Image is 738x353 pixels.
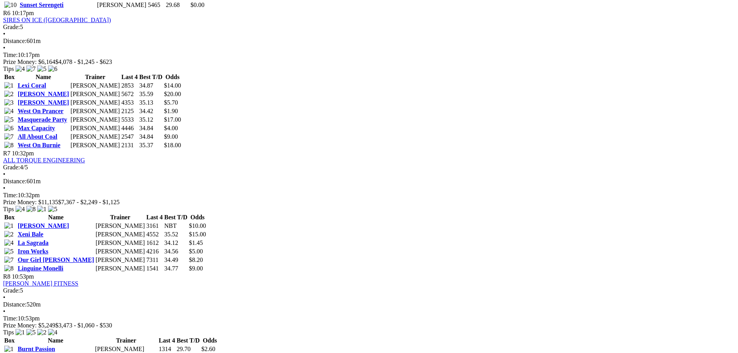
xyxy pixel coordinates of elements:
img: 2 [4,91,14,98]
img: 1 [4,346,14,353]
td: [PERSON_NAME] [95,222,145,230]
div: Prize Money: $11,135 [3,199,735,206]
td: 3161 [146,222,163,230]
th: Last 4 [158,337,175,344]
span: Time: [3,315,18,322]
th: Name [17,337,94,344]
td: 35.12 [139,116,163,124]
th: Trainer [95,214,145,221]
span: $18.00 [164,142,181,148]
span: $10.00 [189,222,206,229]
img: 4 [4,239,14,246]
span: $0.00 [191,2,205,8]
td: 4446 [121,124,138,132]
th: Odds [201,337,219,344]
div: 601m [3,38,735,45]
td: 2125 [121,107,138,115]
div: 10:53pm [3,315,735,322]
td: 2547 [121,133,138,141]
span: Grade: [3,24,20,30]
th: Odds [189,214,206,221]
th: Last 4 [121,73,138,81]
span: $9.00 [164,133,178,140]
span: $14.00 [164,82,181,89]
td: [PERSON_NAME] [70,82,120,90]
a: [PERSON_NAME] [18,91,69,97]
img: 8 [4,265,14,272]
span: $4.00 [164,125,178,131]
a: Max Capacity [18,125,55,131]
a: [PERSON_NAME] [18,222,69,229]
img: 5 [4,116,14,123]
td: 4353 [121,99,138,107]
td: [PERSON_NAME] [95,239,145,247]
td: 34.84 [139,124,163,132]
span: Time: [3,192,18,198]
a: Lexi Coral [18,82,46,89]
span: $20.00 [164,91,181,97]
img: 4 [15,206,25,213]
span: 10:17pm [12,10,34,16]
td: 35.52 [164,231,188,238]
span: $5.70 [164,99,178,106]
img: 1 [15,329,25,336]
td: [PERSON_NAME] [95,265,145,272]
span: Box [4,337,15,344]
td: 1541 [146,265,163,272]
a: Sunset Serengeti [20,2,64,8]
span: $15.00 [189,231,206,238]
th: Best T/D [139,73,163,81]
img: 5 [37,65,46,72]
span: $2.60 [201,346,215,352]
a: ALL TORQUE ENGINEERING [3,157,85,164]
img: 8 [26,206,36,213]
span: Box [4,214,15,220]
span: $8.20 [189,257,203,263]
span: • [3,45,5,51]
td: [PERSON_NAME] [95,248,145,255]
span: • [3,308,5,315]
a: La Sagrada [18,239,49,246]
span: Box [4,74,15,80]
span: • [3,31,5,37]
div: 10:32pm [3,192,735,199]
a: Masquerade Party [18,116,67,123]
td: [PERSON_NAME] [70,124,120,132]
span: Tips [3,65,14,72]
span: • [3,171,5,177]
span: 10:32pm [12,150,34,157]
img: 5 [4,248,14,255]
th: Trainer [95,337,157,344]
span: $1.90 [164,108,178,114]
img: 2 [37,329,46,336]
span: R8 [3,273,10,280]
th: Best T/D [176,337,200,344]
td: 35.37 [139,141,163,149]
td: 29.70 [176,345,200,353]
th: Best T/D [164,214,188,221]
td: 34.84 [139,133,163,141]
td: [PERSON_NAME] [70,133,120,141]
td: 5672 [121,90,138,98]
a: West On Prancer [18,108,64,114]
a: Iron Works [18,248,48,255]
td: 2853 [121,82,138,90]
td: 34.42 [139,107,163,115]
img: 2 [4,231,14,238]
td: 35.59 [139,90,163,98]
img: 3 [4,99,14,106]
span: $4,078 - $1,245 - $623 [55,59,112,65]
a: Burnt Passion [18,346,55,352]
img: 7 [4,133,14,140]
td: [PERSON_NAME] [95,231,145,238]
td: [PERSON_NAME] [95,256,145,264]
a: Linguine Monelli [18,265,64,272]
span: Tips [3,206,14,212]
td: [PERSON_NAME] [97,1,147,9]
th: Odds [163,73,181,81]
th: Name [17,73,69,81]
td: 4552 [146,231,163,238]
td: 5465 [148,1,165,9]
a: Xeni Bale [18,231,43,238]
td: [PERSON_NAME] [95,345,157,353]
